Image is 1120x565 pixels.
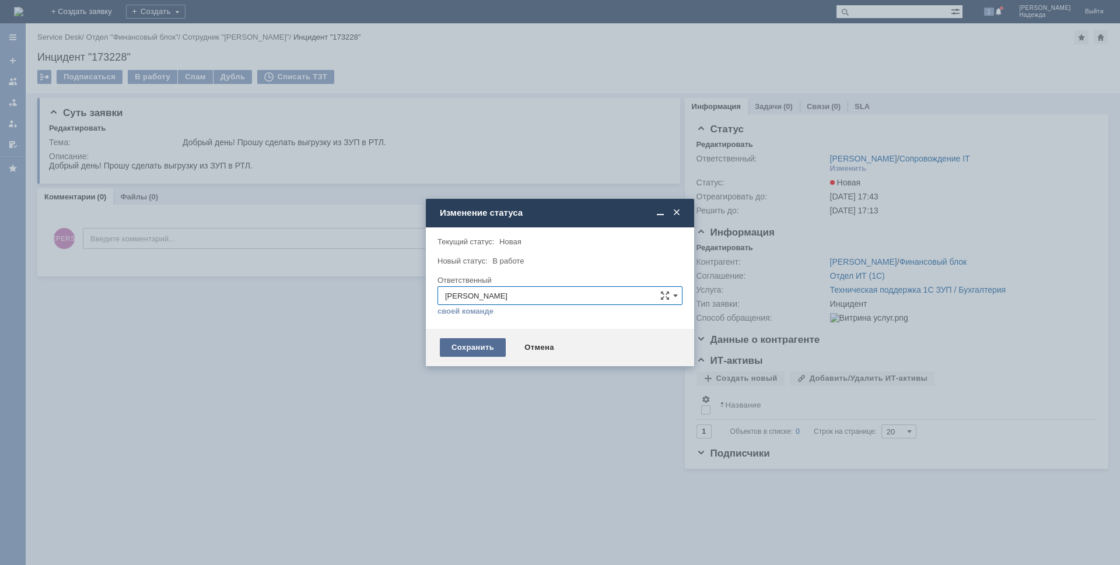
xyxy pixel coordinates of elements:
span: В работе [492,257,524,265]
span: Новая [499,237,521,246]
label: Текущий статус: [437,237,494,246]
span: Сложная форма [660,291,670,300]
div: Ответственный [437,276,680,284]
label: Новый статус: [437,257,488,265]
a: своей команде [437,307,494,316]
div: Изменение статуса [440,208,682,218]
span: Закрыть [671,208,682,218]
span: Свернуть (Ctrl + M) [654,208,666,218]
